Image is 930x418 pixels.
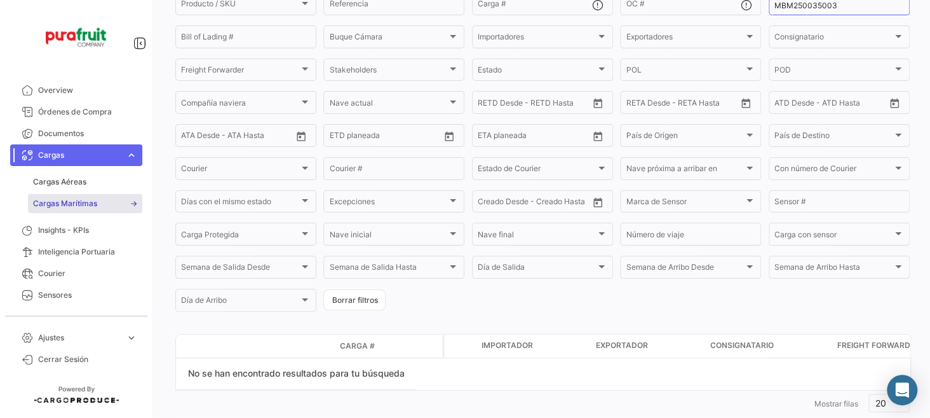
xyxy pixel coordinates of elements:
[626,67,744,76] span: POL
[323,289,386,310] button: Borrar filtros
[10,241,142,263] a: Inteligencia Portuaria
[736,94,755,113] button: Open calendar
[181,265,299,274] span: Semana de Salida Desde
[478,34,596,43] span: Importadores
[774,133,893,142] span: País de Destino
[38,128,137,139] span: Documentos
[38,354,137,365] span: Cerrar Sesión
[329,133,352,142] input: Desde
[181,133,220,142] input: ATA Desde
[38,85,137,96] span: Overview
[176,358,417,390] div: No se han encontrado resultados para tu búsqueda
[536,199,588,208] input: Creado Hasta
[626,34,744,43] span: Exportadores
[38,225,137,236] span: Insights - KPIs
[626,199,744,208] span: Marca de Sensor
[329,265,447,274] span: Semana de Salida Hasta
[657,100,710,109] input: Hasta
[411,341,443,351] datatable-header-cell: Póliza
[476,335,591,358] datatable-header-cell: Importador
[329,199,447,208] span: Excepciones
[478,100,501,109] input: Desde
[361,133,414,142] input: Hasta
[233,341,335,351] datatable-header-cell: Estado de Envio
[626,100,649,109] input: Desde
[28,172,142,192] a: Cargas Aéreas
[482,340,533,351] span: Importador
[340,340,375,352] span: Carga #
[201,341,233,351] datatable-header-cell: Modo de Transporte
[38,289,137,301] span: Sensores
[10,123,142,144] a: Documentos
[823,100,876,109] input: ATD Hasta
[38,150,121,161] span: Cargas
[181,1,299,10] span: Producto / SKU
[814,399,858,408] span: Mostrar filas
[445,335,476,358] datatable-header-cell: Carga Protegida
[774,34,893,43] span: Consignatario
[774,166,893,175] span: Con número de Courier
[626,166,744,175] span: Nave próxima a arribar en
[10,101,142,123] a: Órdenes de Compra
[10,80,142,101] a: Overview
[10,263,142,284] a: Courier
[181,166,299,175] span: Courier
[33,176,86,188] span: Cargas Aéreas
[626,265,744,274] span: Semana de Arribo Desde
[181,199,299,208] span: Días con el mismo estado
[588,193,607,212] button: Open calendar
[774,67,893,76] span: POD
[626,133,744,142] span: País de Origen
[596,340,648,351] span: Exportador
[38,268,137,279] span: Courier
[10,219,142,241] a: Insights - KPIs
[181,298,299,307] span: Día de Arribo
[181,100,299,109] span: Compañía naviera
[478,232,596,241] span: Nave final
[33,198,97,209] span: Cargas Marítimas
[885,94,904,113] button: Open calendar
[329,100,447,109] span: Nave actual
[774,232,893,241] span: Carga con sensor
[329,34,447,43] span: Buque Cámara
[478,199,527,208] input: Creado Desde
[875,398,886,408] span: 20
[335,335,411,357] datatable-header-cell: Carga #
[229,133,281,142] input: ATA Hasta
[478,166,596,175] span: Estado de Courier
[10,284,142,306] a: Sensores
[478,67,596,76] span: Estado
[126,150,137,161] span: expand_more
[588,94,607,113] button: Open calendar
[181,67,299,76] span: Freight Forwarder
[705,335,832,358] datatable-header-cell: Consignatario
[887,375,917,405] div: Abrir Intercom Messenger
[774,265,893,274] span: Semana de Arribo Hasta
[774,100,814,109] input: ATD Desde
[478,133,501,142] input: Desde
[28,194,142,213] a: Cargas Marítimas
[329,232,447,241] span: Nave inicial
[181,232,299,241] span: Carga Protegida
[126,332,137,344] span: expand_more
[588,127,607,146] button: Open calendar
[591,335,705,358] datatable-header-cell: Exportador
[44,15,108,59] img: Logo+PuraFruit.png
[478,265,596,274] span: Día de Salida
[710,340,774,351] span: Consignatario
[38,246,137,258] span: Inteligencia Portuaria
[38,332,121,344] span: Ajustes
[509,133,562,142] input: Hasta
[509,100,562,109] input: Hasta
[837,340,920,351] span: Freight Forwarder
[440,127,459,146] button: Open calendar
[38,106,137,118] span: Órdenes de Compra
[329,67,447,76] span: Stakeholders
[292,127,311,146] button: Open calendar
